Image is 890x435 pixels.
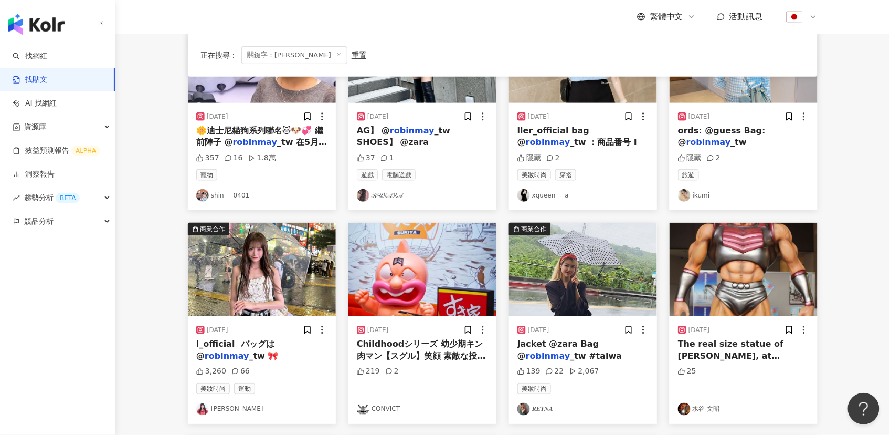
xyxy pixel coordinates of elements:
[528,112,549,121] div: [DATE]
[517,383,551,395] span: 美妝時尚
[352,51,366,59] div: 重置
[13,75,47,85] a: 找貼文
[678,189,809,202] a: KOL Avatarikumi
[357,366,380,377] div: 219
[248,153,276,163] div: 1.8萬
[188,223,336,316] div: post-image商業合作
[357,153,375,163] div: 37
[528,326,549,335] div: [DATE]
[526,351,570,361] mark: robinmay
[196,403,209,416] img: KOL Avatar
[24,115,46,139] span: 資源庫
[521,224,546,234] div: 商業合作
[367,112,389,121] div: [DATE]
[517,366,541,377] div: 139
[348,223,496,316] img: post-image
[200,51,237,59] span: 正在搜尋 ：
[225,153,243,163] div: 16
[249,351,288,361] span: _tw 🎀 ⁡ ⁡ ⁡
[731,137,747,147] span: _tw
[196,403,327,416] a: KOL Avatar[PERSON_NAME]
[233,137,278,147] mark: robinmay
[678,403,691,416] img: KOL Avatar
[13,146,100,156] a: 效益預測報告ALPHA
[385,366,399,377] div: 2
[678,366,696,377] div: 25
[526,137,570,147] mark: robinmay
[207,326,228,335] div: [DATE]
[517,403,649,416] a: KOL Avatar𝑹𝑬𝒀𝑵𝑨
[188,223,336,316] img: post-image
[196,169,217,181] span: 寵物
[24,210,54,233] span: 競品分析
[196,339,274,360] span: l_official ⁡ バッグは @
[650,11,683,23] span: 繁體中文
[517,189,649,202] a: KOL Avatarxqueen___a
[382,169,416,181] span: 電腦遊戲
[678,189,691,202] img: KOL Avatar
[367,326,389,335] div: [DATE]
[546,366,564,377] div: 22
[678,403,809,416] a: KOL Avatar水谷 文昭
[848,393,880,424] iframe: Help Scout Beacon - Open
[357,169,378,181] span: 遊戲
[729,12,763,22] span: 活動訊息
[357,189,369,202] img: KOL Avatar
[707,153,721,163] div: 2
[231,366,250,377] div: 66
[678,169,699,181] span: 旅遊
[670,223,818,316] img: post-image
[205,351,249,361] mark: robinmay
[517,169,551,181] span: 美妝時尚
[509,223,657,316] img: post-image
[357,189,488,202] a: KOL Avatar𝒦𝒰ℛ𝒜ℛ𝒜
[357,403,488,416] a: KOL AvatarCONVICT
[196,153,219,163] div: 357
[688,326,710,335] div: [DATE]
[200,224,225,234] div: 商業合作
[196,366,226,377] div: 3,260
[56,193,80,203] div: BETA
[678,126,766,147] span: ords: @guess Bag: @
[678,339,809,408] span: The real size statue of [PERSON_NAME], at [GEOGRAPHIC_DATA], [GEOGRAPHIC_DATA], 2014. #robinmask ...
[390,126,435,136] mark: robinmay
[570,351,622,361] span: _tw #taiwa
[380,153,394,163] div: 1
[686,137,731,147] mark: robinmay
[13,169,55,180] a: 洞察報告
[517,126,589,147] span: ller_official bag @
[8,14,65,35] img: logo
[517,153,541,163] div: 隱藏
[196,383,230,395] span: 美妝時尚
[24,186,80,210] span: 趨勢分析
[678,153,702,163] div: 隱藏
[555,169,576,181] span: 穿搭
[357,126,390,136] span: AG】 @
[207,112,228,121] div: [DATE]
[785,7,804,27] img: flag-Japan-800x800.png
[234,383,255,395] span: 運動
[570,137,638,147] span: _tw ：商品番号 I
[13,98,57,109] a: AI 找網紅
[196,126,323,147] span: 🌼迪士尼貓狗系列聯名🐱🐶💞 繼前陣子 @
[569,366,599,377] div: 2,067
[546,153,560,163] div: 2
[13,51,47,61] a: search找網紅
[517,403,530,416] img: KOL Avatar
[357,403,369,416] img: KOL Avatar
[241,46,347,64] span: 關鍵字：[PERSON_NAME]
[196,189,209,202] img: KOL Avatar
[517,339,599,360] span: Jacket @zara Bag @
[517,189,530,202] img: KOL Avatar
[509,223,657,316] div: post-image商業合作
[196,189,327,202] a: KOL Avatarshin___0401
[688,112,710,121] div: [DATE]
[13,194,20,202] span: rise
